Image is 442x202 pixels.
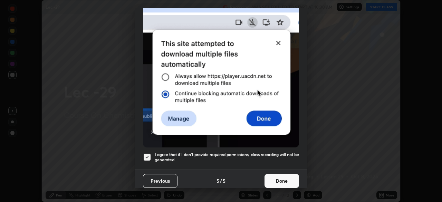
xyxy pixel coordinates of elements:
h5: I agree that if I don't provide required permissions, class recording will not be generated [155,152,299,163]
h4: / [220,177,222,184]
h4: 5 [217,177,219,184]
button: Done [265,174,299,188]
button: Previous [143,174,177,188]
h4: 5 [223,177,225,184]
